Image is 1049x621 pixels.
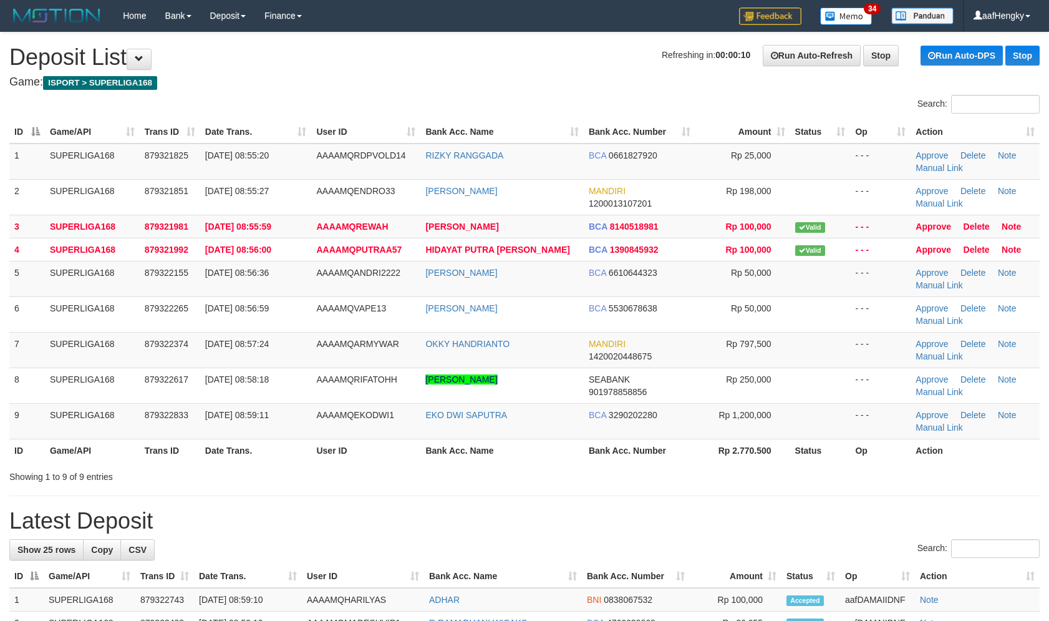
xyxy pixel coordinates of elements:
td: - - - [850,238,911,261]
th: Game/API [45,439,140,462]
span: Rp 100,000 [725,222,771,232]
td: - - - [850,215,911,238]
a: Run Auto-DPS [921,46,1003,66]
a: [PERSON_NAME] [425,222,498,232]
th: Action: activate to sort column ascending [911,120,1040,144]
a: Note [1002,245,1021,255]
a: Note [998,339,1017,349]
span: [DATE] 08:56:00 [205,245,271,255]
input: Search: [951,95,1040,114]
span: AAAAMQEKODWI1 [316,410,394,420]
span: [DATE] 08:55:59 [205,222,271,232]
th: ID: activate to sort column descending [9,120,45,144]
td: SUPERLIGA168 [45,179,140,215]
span: 879322617 [145,374,188,384]
a: EKO DWI SAPUTRA [425,410,507,420]
th: Status: activate to sort column ascending [781,565,840,588]
a: Delete [960,303,985,313]
span: Show 25 rows [17,545,75,555]
td: 6 [9,296,45,332]
td: SUPERLIGA168 [45,368,140,403]
span: Rp 250,000 [726,374,771,384]
a: Note [998,410,1017,420]
th: User ID: activate to sort column ascending [311,120,420,144]
span: AAAAMQRDPVOLD14 [316,150,405,160]
h1: Deposit List [9,45,1040,70]
th: Bank Acc. Number: activate to sort column ascending [584,120,695,144]
a: Delete [960,150,985,160]
th: Date Trans. [200,439,312,462]
td: - - - [850,368,911,403]
th: Rp 2.770.500 [695,439,790,462]
input: Search: [951,539,1040,558]
td: 5 [9,261,45,296]
td: 2 [9,179,45,215]
a: Approve [916,186,948,196]
span: 879322374 [145,339,188,349]
td: 9 [9,403,45,439]
a: Delete [964,222,990,232]
a: Stop [863,45,899,66]
td: SUPERLIGA168 [45,215,140,238]
th: Bank Acc. Number [584,439,695,462]
span: 879321825 [145,150,188,160]
a: CSV [120,539,155,560]
th: Date Trans.: activate to sort column ascending [194,565,302,588]
th: Action: activate to sort column ascending [915,565,1040,588]
a: Manual Link [916,163,963,173]
a: Approve [916,222,951,232]
span: BCA [589,222,607,232]
span: [DATE] 08:57:24 [205,339,269,349]
span: Copy 3290202280 to clipboard [609,410,657,420]
span: 879321981 [145,222,188,232]
td: 8 [9,368,45,403]
span: AAAAMQPUTRAA57 [316,245,402,255]
a: Manual Link [916,423,963,433]
span: Rp 50,000 [731,303,771,313]
td: - - - [850,403,911,439]
a: Approve [916,410,948,420]
span: BCA [589,303,606,313]
div: Showing 1 to 9 of 9 entries [9,466,428,483]
td: SUPERLIGA168 [45,238,140,261]
th: User ID: activate to sort column ascending [302,565,424,588]
span: Copy 0838067532 to clipboard [604,595,652,605]
td: - - - [850,261,911,296]
strong: 00:00:10 [715,50,750,60]
td: [DATE] 08:59:10 [194,588,302,612]
a: ADHAR [429,595,460,605]
img: panduan.png [891,7,954,24]
td: 879322743 [135,588,194,612]
a: Delete [960,339,985,349]
span: [DATE] 08:58:18 [205,374,269,384]
span: 879321851 [145,186,188,196]
span: Copy 5530678638 to clipboard [609,303,657,313]
a: Note [998,268,1017,278]
span: 879321992 [145,245,188,255]
a: Manual Link [916,387,963,397]
td: 1 [9,588,44,612]
span: AAAAMQVAPE13 [316,303,386,313]
th: Bank Acc. Name [420,439,584,462]
th: Op [850,439,911,462]
a: Stop [1005,46,1040,66]
span: Accepted [786,595,824,606]
span: Copy 1420020448675 to clipboard [589,351,652,361]
th: Game/API: activate to sort column ascending [44,565,135,588]
span: BCA [589,245,607,255]
td: SUPERLIGA168 [45,261,140,296]
td: - - - [850,332,911,368]
td: SUPERLIGA168 [44,588,135,612]
td: aafDAMAIIDNF [840,588,915,612]
span: Rp 1,200,000 [718,410,771,420]
td: SUPERLIGA168 [45,296,140,332]
span: Copy 1390845932 to clipboard [610,245,659,255]
span: AAAAMQRIFATOHH [316,374,397,384]
span: AAAAMQARMYWAR [316,339,399,349]
th: Amount: activate to sort column ascending [695,120,790,144]
label: Search: [917,539,1040,558]
span: Copy 8140518981 to clipboard [610,222,659,232]
th: Trans ID: activate to sort column ascending [135,565,194,588]
td: SUPERLIGA168 [45,403,140,439]
th: ID [9,439,45,462]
